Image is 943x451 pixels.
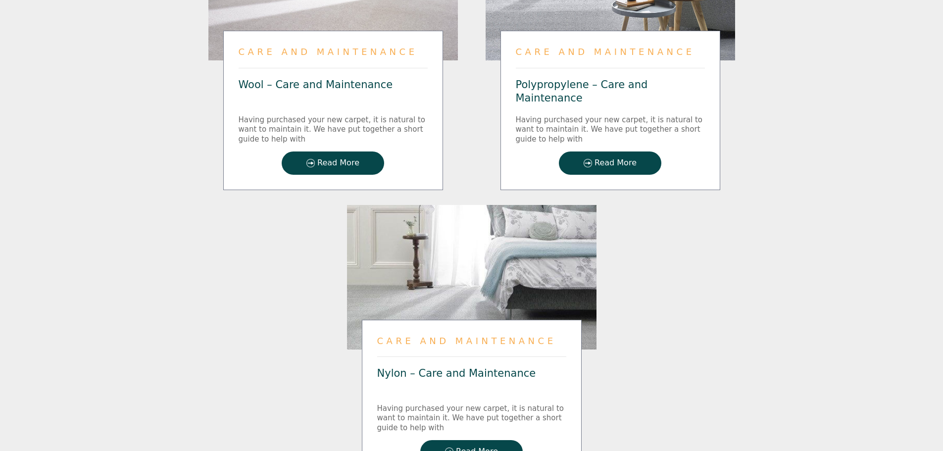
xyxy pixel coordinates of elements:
div: Care and Maintenance [377,335,566,347]
span: Read More [595,159,637,167]
div: Care and Maintenance [516,46,705,57]
div: Having purchased your new carpet, it is natural to want to maintain it. We have put together a sh... [239,115,428,145]
a: Read More [282,151,384,175]
a: Wool – Care and Maintenance [239,79,393,91]
a: Polypropylene – Care and Maintenance [516,79,648,104]
a: Nylon – Care and Maintenance [377,367,536,379]
span: Read More [317,159,359,167]
a: Read More [559,151,661,175]
div: Having purchased your new carpet, it is natural to want to maintain it. We have put together a sh... [377,404,566,433]
div: Care and Maintenance [239,46,428,57]
div: Having purchased your new carpet, it is natural to want to maintain it. We have put together a sh... [516,115,705,145]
